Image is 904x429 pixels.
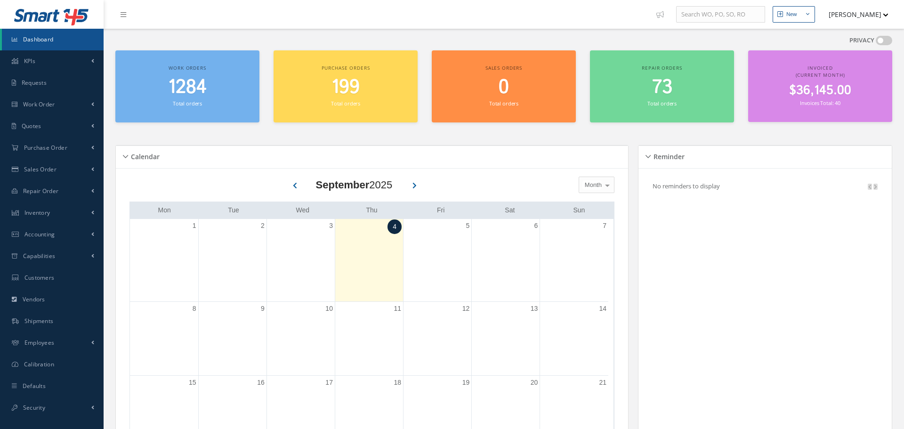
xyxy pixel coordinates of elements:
[2,29,104,50] a: Dashboard
[472,301,540,376] td: September 13, 2025
[789,81,851,100] span: $36,145.00
[540,219,608,302] td: September 7, 2025
[168,74,207,101] span: 1284
[128,150,160,161] h5: Calendar
[404,301,472,376] td: September 12, 2025
[23,404,45,412] span: Security
[676,6,765,23] input: Search WO, PO, SO, RO
[796,72,845,78] span: (Current Month)
[807,65,833,71] span: Invoiced
[748,50,892,122] a: Invoiced (Current Month) $36,145.00 Invoices Total: 40
[652,74,672,101] span: 73
[392,302,403,316] a: September 11, 2025
[169,65,206,71] span: Work orders
[335,301,403,376] td: September 11, 2025
[22,79,47,87] span: Requests
[435,204,446,216] a: Friday
[432,50,576,122] a: Sales orders 0 Total orders
[392,376,403,389] a: September 18, 2025
[485,65,522,71] span: Sales orders
[820,5,888,24] button: [PERSON_NAME]
[489,100,518,107] small: Total orders
[642,65,682,71] span: Repair orders
[24,165,56,173] span: Sales Order
[323,302,335,316] a: September 10, 2025
[323,376,335,389] a: September 17, 2025
[22,122,41,130] span: Quotes
[540,301,608,376] td: September 14, 2025
[597,302,608,316] a: September 14, 2025
[503,204,517,216] a: Saturday
[364,204,379,216] a: Thursday
[601,219,608,233] a: September 7, 2025
[23,187,59,195] span: Repair Order
[387,219,402,234] a: September 4, 2025
[115,50,259,122] a: Work orders 1284 Total orders
[23,35,54,43] span: Dashboard
[294,204,311,216] a: Wednesday
[472,219,540,302] td: September 6, 2025
[800,99,840,106] small: Invoices Total: 40
[316,177,393,193] div: 2025
[274,50,418,122] a: Purchase orders 199 Total orders
[198,219,266,302] td: September 2, 2025
[335,219,403,302] td: September 4, 2025
[316,179,370,191] b: September
[24,339,55,347] span: Employees
[460,302,472,316] a: September 12, 2025
[582,180,602,190] span: Month
[404,219,472,302] td: September 5, 2025
[156,204,172,216] a: Monday
[23,252,56,260] span: Capabilities
[529,376,540,389] a: September 20, 2025
[24,209,50,217] span: Inventory
[173,100,202,107] small: Total orders
[24,230,55,238] span: Accounting
[331,100,360,107] small: Total orders
[24,274,55,282] span: Customers
[773,6,815,23] button: New
[24,360,54,368] span: Calibration
[647,100,677,107] small: Total orders
[651,150,685,161] h5: Reminder
[849,36,874,45] label: PRIVACY
[23,382,46,390] span: Defaults
[597,376,608,389] a: September 21, 2025
[255,376,266,389] a: September 16, 2025
[191,302,198,316] a: September 8, 2025
[187,376,198,389] a: September 15, 2025
[786,10,797,18] div: New
[198,301,266,376] td: September 9, 2025
[331,74,360,101] span: 199
[130,219,198,302] td: September 1, 2025
[499,74,509,101] span: 0
[460,376,472,389] a: September 19, 2025
[23,100,55,108] span: Work Order
[24,144,67,152] span: Purchase Order
[653,182,720,190] p: No reminders to display
[259,219,266,233] a: September 2, 2025
[24,317,54,325] span: Shipments
[191,219,198,233] a: September 1, 2025
[322,65,370,71] span: Purchase orders
[571,204,587,216] a: Sunday
[464,219,471,233] a: September 5, 2025
[590,50,734,122] a: Repair orders 73 Total orders
[24,57,35,65] span: KPIs
[266,219,335,302] td: September 3, 2025
[266,301,335,376] td: September 10, 2025
[130,301,198,376] td: September 8, 2025
[327,219,335,233] a: September 3, 2025
[23,295,45,303] span: Vendors
[226,204,241,216] a: Tuesday
[533,219,540,233] a: September 6, 2025
[259,302,266,316] a: September 9, 2025
[529,302,540,316] a: September 13, 2025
